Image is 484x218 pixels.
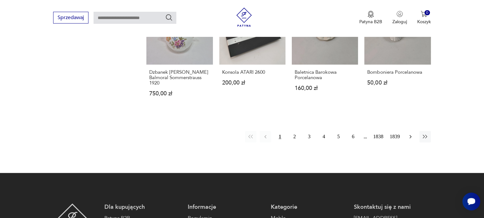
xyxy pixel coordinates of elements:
[295,70,355,80] h3: Baletnica Barokowa Porcelanowa
[289,131,300,142] button: 2
[417,11,431,25] button: 0Koszyk
[359,19,382,25] p: Patyna B2B
[222,80,283,85] p: 200,00 zł
[421,11,427,17] img: Ikona koszyka
[304,131,315,142] button: 3
[367,80,428,85] p: 50,00 zł
[392,19,407,25] p: Zaloguj
[53,12,88,24] button: Sprzedawaj
[271,203,347,211] p: Kategorie
[333,131,344,142] button: 5
[318,131,330,142] button: 4
[424,10,430,16] div: 0
[354,203,431,211] p: Skontaktuj się z nami
[392,11,407,25] button: Zaloguj
[359,11,382,25] a: Ikona medaluPatyna B2B
[367,70,428,75] h3: Bomboniera Porcelanowa
[222,70,283,75] h3: Konsola ATARI 2600
[188,203,264,211] p: Informacje
[359,11,382,25] button: Patyna B2B
[368,11,374,18] img: Ikona medalu
[274,131,286,142] button: 1
[372,131,385,142] button: 1838
[462,193,480,210] iframe: Smartsupp widget button
[417,19,431,25] p: Koszyk
[165,14,173,21] button: Szukaj
[149,91,210,96] p: 750,00 zł
[396,11,403,17] img: Ikonka użytkownika
[53,16,88,20] a: Sprzedawaj
[347,131,359,142] button: 6
[388,131,402,142] button: 1839
[104,203,181,211] p: Dla kupujących
[235,8,254,27] img: Patyna - sklep z meblami i dekoracjami vintage
[149,70,210,86] h3: Dzbanek [PERSON_NAME] Balmoral Sommerstrauss 1920
[295,85,355,91] p: 160,00 zł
